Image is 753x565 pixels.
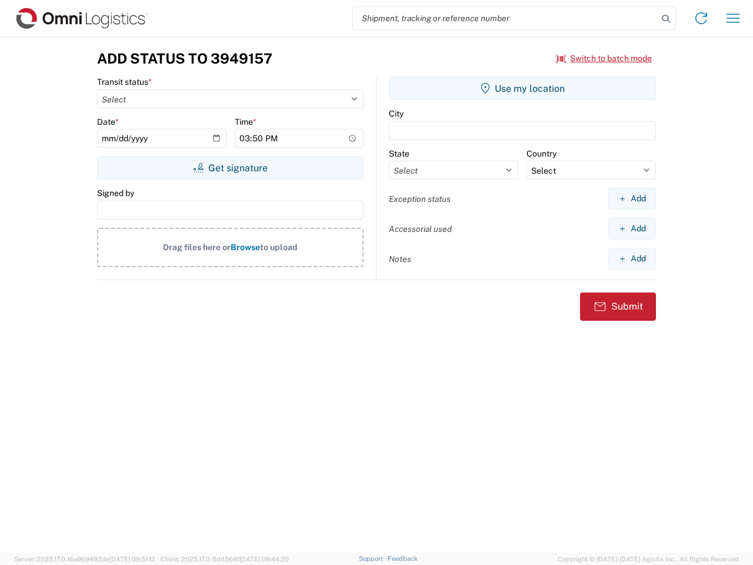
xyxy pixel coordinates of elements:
[239,556,289,563] span: [DATE] 08:44:20
[558,554,739,564] span: Copyright © [DATE]-[DATE] Agistix Inc., All Rights Reserved
[527,148,557,159] label: Country
[359,555,388,562] a: Support
[389,194,451,204] label: Exception status
[389,224,452,234] label: Accessorial used
[231,242,260,252] span: Browse
[389,254,411,264] label: Notes
[388,555,418,562] a: Feedback
[389,108,404,119] label: City
[97,77,152,87] label: Transit status
[235,117,256,127] label: Time
[14,556,155,563] span: Server: 2025.17.0-16a969492de
[353,7,658,29] input: Shipment, tracking or reference number
[97,50,272,67] h3: Add Status to 3949157
[580,293,656,321] button: Submit
[608,218,656,240] button: Add
[389,148,409,159] label: State
[97,156,364,180] button: Get signature
[608,188,656,210] button: Add
[608,248,656,270] button: Add
[161,556,289,563] span: Client: 2025.17.0-5dd568f
[97,188,134,198] label: Signed by
[556,49,652,68] button: Switch to batch mode
[389,77,656,100] button: Use my location
[109,556,155,563] span: [DATE] 09:51:12
[163,242,231,252] span: Drag files here or
[97,117,119,127] label: Date
[260,242,298,252] span: to upload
